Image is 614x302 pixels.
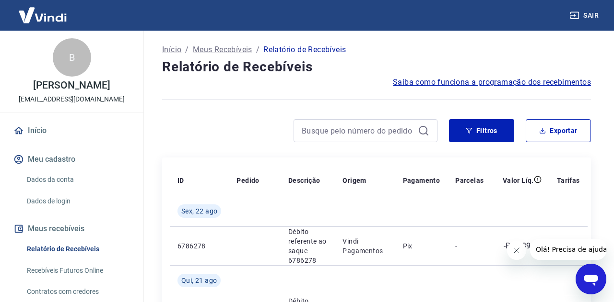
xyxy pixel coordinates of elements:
p: / [185,44,189,56]
p: Origem [342,176,366,185]
button: Meu cadastro [12,149,132,170]
iframe: Fechar mensagem [507,241,526,260]
h4: Relatório de Recebíveis [162,57,591,77]
p: Descrição [288,176,320,185]
p: Valor Líq. [503,176,534,185]
a: Início [12,120,132,141]
p: Débito referente ao saque 6786278 [288,227,327,265]
button: Filtros [449,119,514,142]
a: Contratos com credores [23,282,132,302]
iframe: Mensagem da empresa [530,239,606,260]
p: Relatório de Recebíveis [263,44,346,56]
p: 6786278 [177,241,221,251]
p: ID [177,176,184,185]
a: Saiba como funciona a programação dos recebimentos [393,77,591,88]
button: Meus recebíveis [12,218,132,239]
img: Vindi [12,0,74,30]
span: Qui, 21 ago [181,276,217,285]
iframe: Botão para abrir a janela de mensagens [576,264,606,294]
p: Vindi Pagamentos [342,236,387,256]
a: Recebíveis Futuros Online [23,261,132,280]
a: Dados de login [23,191,132,211]
p: [PERSON_NAME] [33,80,110,90]
p: - [455,241,484,251]
a: Meus Recebíveis [193,44,252,56]
p: Pagamento [403,176,440,185]
p: / [256,44,260,56]
p: [EMAIL_ADDRESS][DOMAIN_NAME] [19,94,125,104]
p: Tarifas [557,176,580,185]
p: Pix [403,241,440,251]
a: Dados da conta [23,170,132,190]
p: Pedido [236,176,259,185]
a: Início [162,44,181,56]
button: Exportar [526,119,591,142]
span: Sex, 22 ago [181,206,217,216]
span: Olá! Precisa de ajuda? [6,7,81,14]
button: Sair [568,7,602,24]
p: -R$ 789,62 [504,240,542,252]
div: B [53,38,91,77]
p: Parcelas [455,176,484,185]
a: Relatório de Recebíveis [23,239,132,259]
input: Busque pelo número do pedido [302,123,414,138]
